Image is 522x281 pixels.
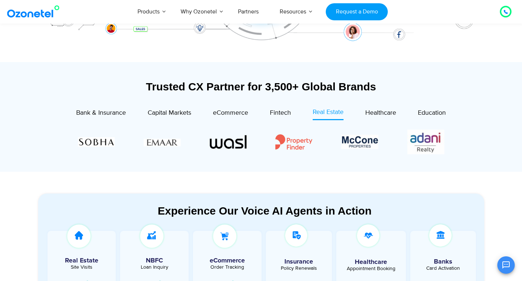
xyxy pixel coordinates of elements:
[76,107,126,120] a: Bank & Insurance
[76,109,126,117] span: Bank & Insurance
[342,266,400,271] div: Appointment Booking
[148,107,191,120] a: Capital Markets
[313,108,344,116] span: Real Estate
[38,80,484,93] div: Trusted CX Partner for 3,500+ Global Brands
[197,265,258,270] div: Order Tracking
[365,107,396,120] a: Healthcare
[270,266,328,271] div: Policy Renewals
[497,256,515,274] button: Open chat
[213,109,248,117] span: eCommerce
[213,107,248,120] a: eCommerce
[342,259,400,265] h5: Healthcare
[326,3,388,20] a: Request a Demo
[313,107,344,120] a: Real Estate
[51,265,112,270] div: Site Visits
[418,109,446,117] span: Education
[270,258,328,265] h5: Insurance
[45,204,484,217] div: Experience Our Voice AI Agents in Action
[418,107,446,120] a: Education
[270,109,291,117] span: Fintech
[148,109,191,117] span: Capital Markets
[124,265,185,270] div: Loan Inquiry
[270,107,291,120] a: Fintech
[365,109,396,117] span: Healthcare
[197,257,258,264] h5: eCommerce
[78,128,444,156] div: Image Carousel
[51,257,112,264] h5: Real Estate
[124,257,185,264] h5: NBFC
